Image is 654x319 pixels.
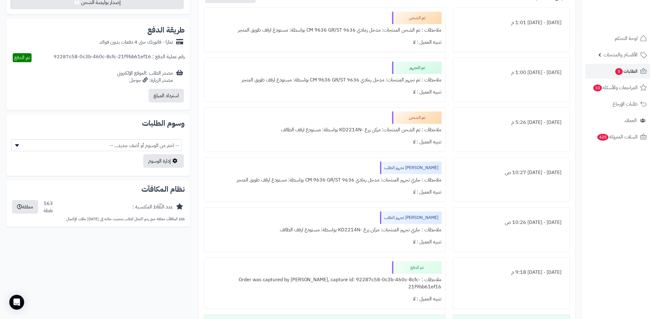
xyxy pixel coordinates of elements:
[615,68,623,75] span: 5
[208,36,442,48] div: تنبيه العميل : لا
[392,261,442,274] div: تم الدفع
[208,24,442,36] div: ملاحظات : تم الشحن المنتجات: مدخل رمادي 9636 CM 9636 GR/ST بواسطة: مستودع ارفف طويق المتجر
[615,34,638,43] span: لوحة التحكم
[613,100,638,108] span: طلبات الإرجاع
[147,26,185,34] h2: طريقة الدفع
[392,12,442,24] div: تم الشحن
[585,97,650,111] a: طلبات الإرجاع
[457,17,566,29] div: [DATE] - [DATE] 1:01 م
[585,129,650,144] a: السلات المتروكة425
[149,89,184,103] button: استرداد المبلغ
[392,62,442,74] div: تم التجهيز
[593,83,638,92] span: المراجعات والأسئلة
[380,162,442,174] div: [PERSON_NAME] تجهيز الطلب
[585,31,650,46] a: لوحة التحكم
[585,80,650,95] a: المراجعات والأسئلة10
[625,116,637,125] span: العملاء
[457,116,566,129] div: [DATE] - [DATE] 5:26 م
[208,74,442,86] div: ملاحظات : تم تجهيز المنتجات: مدخل رمادي 9636 CM 9636 GR/ST بواسطة: مستودع ارفف طويق المتجر
[132,203,173,211] div: عدد النِّقَاط المكتسبة :
[380,212,442,224] div: [PERSON_NAME] تجهيز الطلب
[457,266,566,278] div: [DATE] - [DATE] 9:18 م
[457,167,566,179] div: [DATE] - [DATE] 10:27 ص
[457,67,566,79] div: [DATE] - [DATE] 1:00 م
[44,207,53,214] div: نقطة
[54,53,185,62] div: رقم عملية الدفع : 92287c58-0c3b-460c-8cfc-21f9bb61ef16
[604,50,638,59] span: الأقسام والمنتجات
[597,134,609,141] span: 425
[392,111,442,124] div: تم الشحن
[208,224,442,236] div: ملاحظات : جاري تجهيز المنتجات: مركن زرع -KD2214N بواسطة: مستودع ارفف الطائف
[208,293,442,305] div: تنبيه العميل : لا
[117,70,173,84] div: مصدر الطلب :الموقع الإلكتروني
[12,200,38,214] button: معلقة
[208,174,442,186] div: ملاحظات : جاري تجهيز المنتجات: مدخل رمادي 9636 CM 9636 GR/ST بواسطة: مستودع ارفف طويق المتجر
[597,133,638,141] span: السلات المتروكة
[11,120,185,127] h2: وسوم الطلبات
[585,113,650,128] a: العملاء
[615,67,638,76] span: الطلبات
[11,140,181,151] span: -- اختر من الوسوم أو أضف جديد... --
[457,216,566,229] div: [DATE] - [DATE] 10:26 ص
[208,236,442,248] div: تنبيه العميل : لا
[44,200,53,214] div: 563
[99,39,173,46] div: تمارا - فاتورتك حتى 4 دفعات بدون فوائد
[208,86,442,98] div: تنبيه العميل : لا
[208,136,442,148] div: تنبيه العميل : لا
[208,124,442,136] div: ملاحظات : تم الشحن المنتجات: مركن زرع -KD2214N بواسطة: مستودع ارفف الطائف
[117,77,173,84] div: مصدر الزيارة: جوجل
[11,216,185,222] p: نقاط المكافآت معلقة حتى يتم اكتمال الطلب بتحديث حالته إلى [DATE] حالات الإكتمال
[11,186,185,193] h2: نظام المكافآت
[585,64,650,79] a: الطلبات5
[9,295,24,310] div: Open Intercom Messenger
[143,154,184,168] a: إدارة الوسوم
[208,186,442,198] div: تنبيه العميل : لا
[14,54,30,61] span: تم الدفع
[11,139,182,151] span: -- اختر من الوسوم أو أضف جديد... --
[593,85,602,91] span: 10
[208,274,442,293] div: ملاحظات : Order was captured by [PERSON_NAME], capture id: 92287c58-0c3b-460c-8cfc-21f9bb61ef16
